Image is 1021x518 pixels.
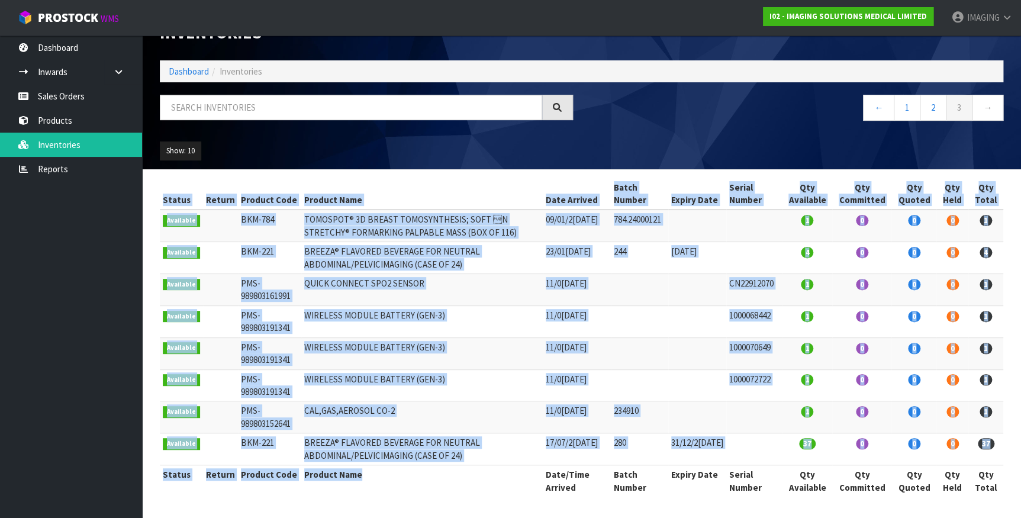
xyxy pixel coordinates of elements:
[782,465,832,497] th: Qty Available
[671,437,723,448] span: 31/12/2[DATE]
[946,95,972,120] a: 3
[238,465,302,497] th: Product Code
[611,401,668,433] td: 234910
[611,242,668,274] td: 244
[301,210,543,242] td: TOMOSPOT® 3D BREAST TOMOSYNTHESIS; SOFT N STRETCHY® FORMARKING PALPABLE MASS (BOX OF 116)
[160,178,203,210] th: Status
[301,337,543,369] td: WIRELESS MODULE BATTERY (GEN-3)
[978,438,994,449] span: 37
[671,246,697,257] span: [DATE]
[160,141,201,160] button: Show: 10
[543,465,610,497] th: Date/Time Arrived
[668,178,726,210] th: Expiry Date
[980,215,992,226] span: 1
[543,242,610,274] td: 23/01[DATE]
[203,178,238,210] th: Return
[856,343,868,354] span: 0
[946,406,959,417] span: 0
[163,374,200,386] span: Available
[946,215,959,226] span: 0
[38,10,98,25] span: ProStock
[543,210,610,242] td: 09/01/2[DATE]
[611,210,668,242] td: 784.24000121
[782,178,832,210] th: Qty Available
[238,178,302,210] th: Product Code
[220,66,262,77] span: Inventories
[908,311,920,322] span: 0
[238,242,302,274] td: BKM-221
[946,279,959,290] span: 0
[163,247,200,259] span: Available
[726,178,782,210] th: Serial Number
[238,433,302,465] td: BKM-221
[832,178,891,210] th: Qty Committed
[543,433,610,465] td: 17/07/2[DATE]
[238,401,302,433] td: PMS-989803152641
[238,305,302,337] td: PMS-989803191341
[801,406,813,417] span: 1
[832,465,891,497] th: Qty Committed
[238,369,302,401] td: PMS-989803191341
[301,433,543,465] td: BREEZA® FLAVORED BEVERAGE FOR NEUTRAL ABDOMINAL/PELVICIMAGING (CASE OF 24)
[908,279,920,290] span: 0
[856,279,868,290] span: 0
[769,11,927,21] strong: I02 - IMAGING SOLUTIONS MEDICAL LIMITED
[611,465,668,497] th: Batch Number
[543,305,610,337] td: 11/0[DATE]
[163,342,200,354] span: Available
[160,24,573,43] h1: Inventories
[801,311,813,322] span: 1
[856,247,868,258] span: 0
[543,337,610,369] td: 11/0[DATE]
[946,311,959,322] span: 0
[856,438,868,449] span: 0
[891,465,936,497] th: Qty Quoted
[891,178,936,210] th: Qty Quoted
[920,95,946,120] a: 2
[801,343,813,354] span: 1
[801,247,813,258] span: 4
[908,438,920,449] span: 0
[301,401,543,433] td: CAL,GAS,AEROSOL CO-2
[163,215,200,227] span: Available
[894,95,920,120] a: 1
[163,311,200,323] span: Available
[301,178,543,210] th: Product Name
[908,215,920,226] span: 0
[856,406,868,417] span: 0
[238,337,302,369] td: PMS-989803191341
[968,178,1003,210] th: Qty Total
[301,305,543,337] td: WIRELESS MODULE BATTERY (GEN-3)
[936,178,968,210] th: Qty Held
[238,210,302,242] td: BKM-784
[801,374,813,385] span: 1
[726,465,782,497] th: Serial Number
[863,95,894,120] a: ←
[726,305,782,337] td: 1000068442
[611,433,668,465] td: 280
[968,465,1003,497] th: Qty Total
[163,406,200,418] span: Available
[301,369,543,401] td: WIRELESS MODULE BATTERY (GEN-3)
[946,343,959,354] span: 0
[163,438,200,450] span: Available
[18,10,33,25] img: cube-alt.png
[856,311,868,322] span: 0
[908,247,920,258] span: 0
[801,279,813,290] span: 1
[972,95,1003,120] a: →
[543,369,610,401] td: 11/0[DATE]
[908,343,920,354] span: 0
[980,374,992,385] span: 1
[726,274,782,306] td: CN22912070
[856,374,868,385] span: 0
[301,242,543,274] td: BREEZA® FLAVORED BEVERAGE FOR NEUTRAL ABDOMINAL/PELVICIMAGING (CASE OF 24)
[946,247,959,258] span: 0
[980,406,992,417] span: 1
[169,66,209,77] a: Dashboard
[543,401,610,433] td: 11/0[DATE]
[160,465,203,497] th: Status
[101,13,119,24] small: WMS
[301,274,543,306] td: QUICK CONNECT SPO2 SENSOR
[591,95,1004,124] nav: Page navigation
